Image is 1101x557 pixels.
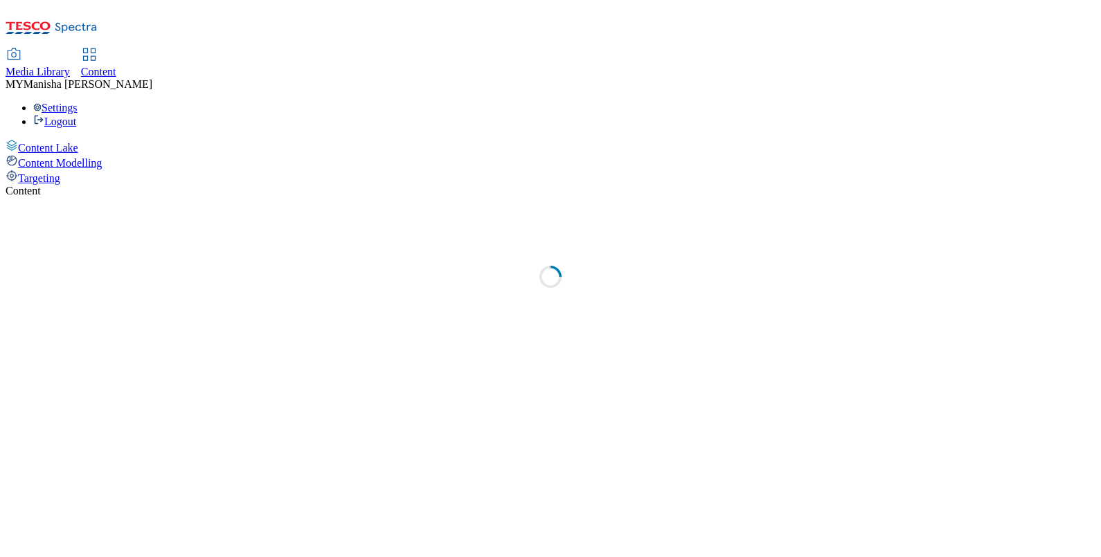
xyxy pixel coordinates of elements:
span: Content Modelling [18,157,102,169]
span: Manisha [PERSON_NAME] [24,78,152,90]
a: Media Library [6,49,70,78]
span: MY [6,78,24,90]
span: Media Library [6,66,70,77]
a: Settings [33,102,78,113]
a: Content Lake [6,139,1095,154]
span: Content [81,66,116,77]
span: Targeting [18,172,60,184]
div: Content [6,185,1095,197]
a: Content Modelling [6,154,1095,170]
span: Content Lake [18,142,78,154]
a: Content [81,49,116,78]
a: Logout [33,116,76,127]
a: Targeting [6,170,1095,185]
